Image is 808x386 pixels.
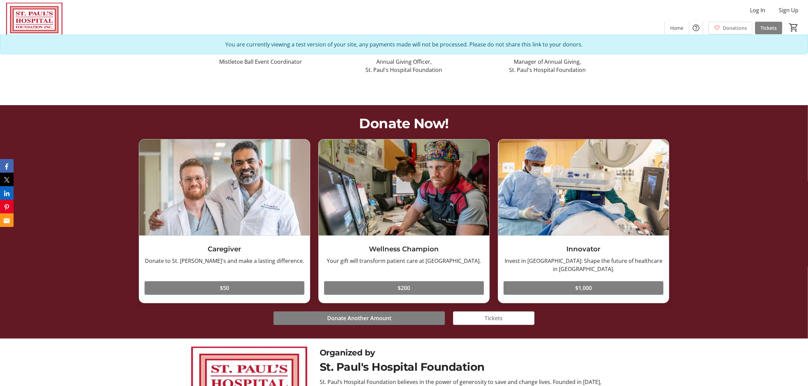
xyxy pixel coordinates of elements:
[485,314,503,322] span: Tickets
[453,311,535,325] button: Tickets
[324,281,484,295] button: $200
[324,257,484,265] div: Your gift will transform patient care at [GEOGRAPHIC_DATA].
[709,22,752,34] a: Donations
[398,284,410,292] span: $200
[575,284,592,292] span: $1,000
[320,347,621,359] div: Organized by
[750,6,765,14] span: Log In
[788,21,800,34] button: Cart
[4,3,64,37] img: St. Paul's Hospital Foundation's Logo
[755,22,782,34] a: Tickets
[504,257,663,273] div: Invest in [GEOGRAPHIC_DATA]: Shape the future of healthcare in [GEOGRAPHIC_DATA].
[320,359,621,375] div: St. Paul's Hospital Foundation
[327,314,391,322] span: Donate Another Amount
[145,244,304,254] h3: Caregiver
[779,6,798,14] span: Sign Up
[504,244,663,254] h3: Innovator
[485,66,610,74] p: St. Paul's Hospital Foundation
[504,281,663,295] button: $1,000
[670,24,683,32] span: Home
[665,22,689,34] a: Home
[498,139,669,235] img: Innovator
[342,58,466,66] p: Annual Giving Officer,
[145,281,304,295] button: $50
[324,244,484,254] h3: Wellness Champion
[359,115,449,132] span: Donate Now!
[139,139,310,235] img: Caregiver
[723,24,747,32] span: Donations
[485,58,610,66] p: Manager of Annual Giving,
[274,311,445,325] button: Donate Another Amount
[220,284,229,292] span: $50
[319,139,489,235] img: Wellness Champion
[342,66,466,74] p: St. Paul's Hospital Foundation
[145,257,304,265] div: Donate to St. [PERSON_NAME]'s and make a lasting difference.
[760,24,777,32] span: Tickets
[745,5,771,16] button: Log In
[689,21,703,35] button: Help
[198,58,323,66] p: Mistletoe Ball Event Coordinator
[773,5,804,16] button: Sign Up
